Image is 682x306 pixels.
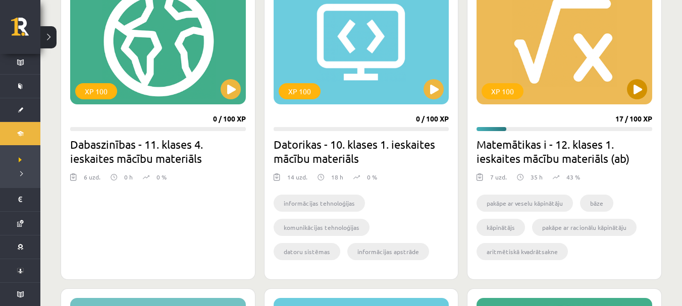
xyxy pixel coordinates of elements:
[531,172,543,181] p: 35 h
[274,243,340,260] li: datoru sistēmas
[287,172,307,188] div: 14 uzd.
[367,172,377,181] p: 0 %
[279,83,321,99] div: XP 100
[566,172,580,181] p: 43 %
[490,172,507,188] div: 7 uzd.
[477,243,568,260] li: aritmētiskā kvadrātsakne
[331,172,343,181] p: 18 h
[482,83,523,99] div: XP 100
[532,219,637,236] li: pakāpe ar racionālu kāpinātāju
[477,195,573,212] li: pakāpe ar veselu kāpinātāju
[124,172,133,181] p: 0 h
[477,137,652,165] h2: Matemātikas i - 12. klases 1. ieskaites mācību materiāls (ab)
[84,172,100,188] div: 6 uzd.
[274,219,370,236] li: komunikācijas tehnoloģijas
[347,243,429,260] li: informācijas apstrāde
[580,195,613,212] li: bāze
[274,137,449,165] h2: Datorikas - 10. klases 1. ieskaites mācību materiāls
[156,172,167,181] p: 0 %
[75,83,117,99] div: XP 100
[274,195,365,212] li: informācijas tehnoloģijas
[70,137,246,165] h2: Dabaszinības - 11. klases 4. ieskaites mācību materiāls
[477,219,525,236] li: kāpinātājs
[11,18,40,43] a: Rīgas 1. Tālmācības vidusskola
